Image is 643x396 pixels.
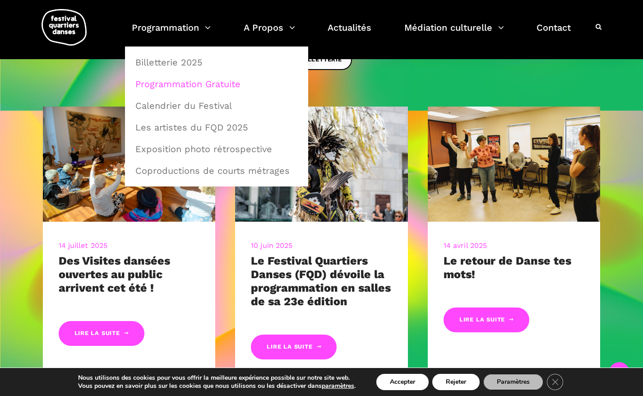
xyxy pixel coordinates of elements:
[130,95,303,116] a: Calendrier du Festival
[328,20,371,47] a: Actualités
[43,107,216,222] img: 20240905-9595
[547,374,563,390] button: Close GDPR Cookie Banner
[244,20,295,47] a: A Propos
[251,241,292,250] a: 10 juin 2025
[130,160,303,181] a: Coproductions de courts métrages
[428,107,601,222] img: CARI, 8 mars 2023-209
[130,52,303,73] a: Billetterie 2025
[444,307,529,332] a: Lire la suite
[78,374,356,382] p: Nous utilisons des cookies pour vous offrir la meilleure expérience possible sur notre site web.
[130,117,303,138] a: Les artistes du FQD 2025
[130,139,303,159] a: Exposition photo rétrospective
[301,55,342,65] span: BILLETTERIE
[444,241,487,250] a: 14 avril 2025
[130,74,303,94] a: Programmation Gratuite
[483,374,543,390] button: Paramètres
[59,254,170,294] a: Des Visites dansées ouvertes au public arrivent cet été !
[59,321,144,346] a: Lire la suite
[42,9,87,46] img: logo-fqd-med
[251,254,391,308] a: Le Festival Quartiers Danses (FQD) dévoile la programmation en salles de sa 23e édition
[432,374,480,390] button: Rejeter
[78,382,356,390] p: Vous pouvez en savoir plus sur les cookies que nous utilisons ou les désactiver dans .
[376,374,429,390] button: Accepter
[404,20,504,47] a: Médiation culturelle
[59,241,108,250] a: 14 juillet 2025
[537,20,571,47] a: Contact
[251,335,337,359] a: Lire la suite
[132,20,211,47] a: Programmation
[444,254,571,281] a: Le retour de Danse tes mots!
[235,107,408,222] img: R Barbara Diabo 11 crédit Romain Lorraine (30)
[291,50,352,70] a: BILLETTERIE
[322,382,354,390] button: paramètres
